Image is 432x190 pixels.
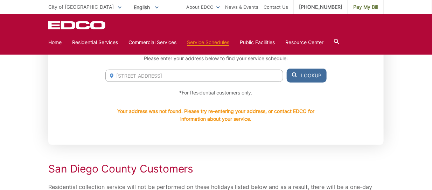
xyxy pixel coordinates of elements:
[186,3,220,11] a: About EDCO
[187,38,229,46] a: Service Schedules
[285,38,323,46] a: Resource Center
[48,21,106,29] a: EDCD logo. Return to the homepage.
[105,107,327,123] p: Your address was not found. Please try re-entering your address, or contact EDCO for information ...
[72,38,118,46] a: Residential Services
[264,3,288,11] a: Contact Us
[128,1,164,13] span: English
[287,69,327,83] button: Lookup
[105,89,327,97] p: *For Residential customers only.
[48,38,62,46] a: Home
[353,3,378,11] span: Pay My Bill
[105,70,283,82] input: Enter Address
[225,3,258,11] a: News & Events
[240,38,275,46] a: Public Facilities
[128,38,176,46] a: Commercial Services
[105,55,327,62] p: Please enter your address below to find your service schedule:
[48,162,384,175] h2: San Diego County Customers
[48,4,114,10] span: City of [GEOGRAPHIC_DATA]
